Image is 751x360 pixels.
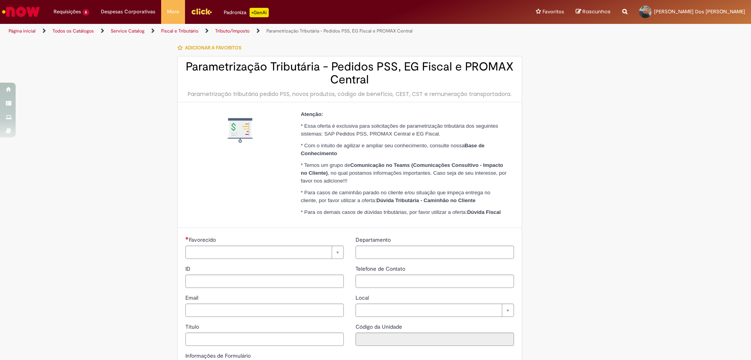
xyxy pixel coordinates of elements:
[177,40,246,56] button: Adicionar a Favoritos
[83,9,89,16] span: 6
[266,28,413,34] a: Parametrização Tributária - Pedidos PSS, EG Fiscal e PROMAX Central
[111,28,144,34] a: Service Catalog
[185,90,514,98] div: Parametrização tributária pedido PSS, novos produtos, código de benefício, CEST, CST e remuneraçã...
[185,237,189,240] span: Necessários
[185,45,241,51] span: Adicionar a Favoritos
[356,323,404,330] span: Somente leitura - Código da Unidade
[576,8,611,16] a: Rascunhos
[356,275,514,288] input: Telefone de Contato
[356,265,407,272] span: Telefone de Contato
[1,4,41,20] img: ServiceNow
[185,246,344,259] a: Limpar campo Favorecido
[356,294,370,301] span: Local
[356,246,514,259] input: Departamento
[228,118,253,143] img: Parametrização Tributária - Pedidos PSS, EG Fiscal e PROMAX Central
[356,236,392,243] span: Departamento
[301,162,507,184] span: * Temos um grupo de , no qual postamos informações importantes. Caso seja de seu interesse, por f...
[185,333,344,346] input: Título
[101,8,155,16] span: Despesas Corporativas
[301,143,485,156] span: * Com o intuito de agilizar e ampliar seu conhecimento, consulte nossa
[161,28,198,34] a: Fiscal e Tributário
[467,209,501,215] strong: Dúvida Fiscal
[356,304,514,317] a: Limpar campo Local
[185,265,192,272] span: ID
[543,8,564,16] span: Favoritos
[185,352,251,359] label: Informações de Formulário
[189,236,217,243] span: Necessários - Favorecido
[185,304,344,317] input: Email
[301,209,501,215] span: * Para os demais casos de dúvidas tributárias, por favor utilizar a oferta:
[185,60,514,86] h2: Parametrização Tributária - Pedidos PSS, EG Fiscal e PROMAX Central
[185,323,201,330] span: Título
[191,5,212,17] img: click_logo_yellow_360x200.png
[376,197,475,203] strong: Dúvida Tributária - Caminhão no Cliente
[301,111,323,117] span: Atenção:
[54,8,81,16] span: Requisições
[185,294,200,301] span: Email
[582,8,611,15] span: Rascunhos
[185,275,344,288] input: ID
[301,190,490,203] span: * Para casos de caminhão parado no cliente e/ou situação que impeça entrega no cliente, por favor...
[224,8,269,17] div: Padroniza
[167,8,179,16] span: More
[356,323,404,331] label: Somente leitura - Código da Unidade
[52,28,94,34] a: Todos os Catálogos
[6,24,495,38] ul: Trilhas de página
[356,333,514,346] input: Código da Unidade
[215,28,250,34] a: Tributo/Imposto
[250,8,269,17] p: +GenAi
[301,123,498,137] span: * Essa oferta é exclusiva para solicitações de parametrização tributária dos seguintes sistemas: ...
[654,8,745,15] span: [PERSON_NAME] Dos [PERSON_NAME]
[301,162,503,176] strong: Comunicação no Teams (Comunicações Consultivo - Impacto no Cliente)
[301,143,485,156] strong: Base de Conhecimento
[9,28,36,34] a: Página inicial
